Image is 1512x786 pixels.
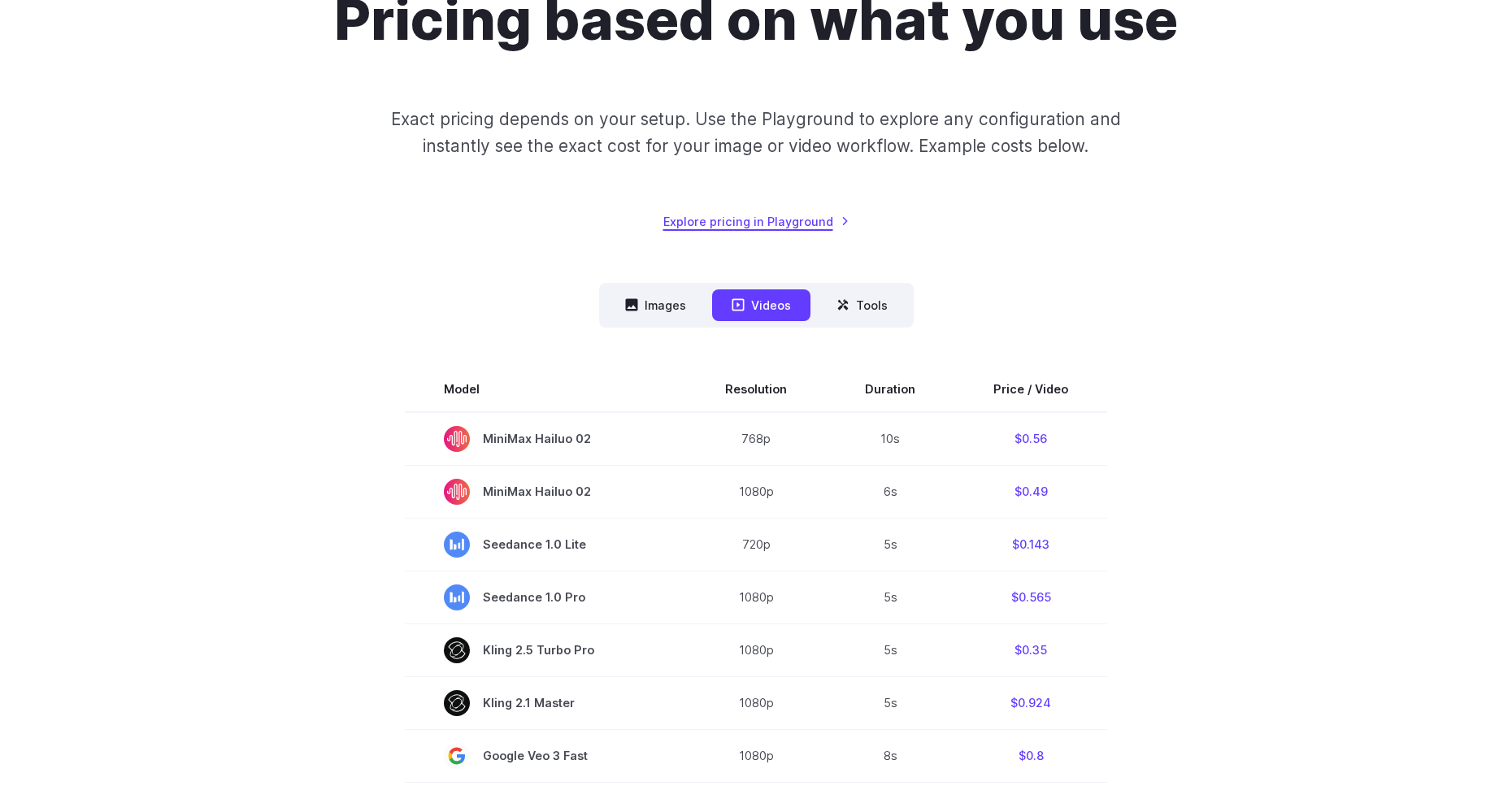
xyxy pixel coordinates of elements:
td: $0.35 [954,623,1107,676]
td: 5s [826,571,954,623]
span: Kling 2.5 Turbo Pro [444,637,647,663]
td: 768p [686,412,826,466]
th: Price / Video [954,367,1107,412]
span: MiniMax Hailuo 02 [444,426,647,452]
th: Resolution [686,367,826,412]
th: Duration [826,367,954,412]
span: Google Veo 3 Fast [444,743,647,769]
td: 6s [826,465,954,518]
td: 8s [826,729,954,782]
td: 1080p [686,676,826,729]
td: 10s [826,412,954,466]
td: 1080p [686,465,826,518]
span: Seedance 1.0 Lite [444,532,647,558]
td: 5s [826,623,954,676]
button: Tools [817,289,907,321]
td: $0.49 [954,465,1107,518]
span: MiniMax Hailuo 02 [444,479,647,505]
th: Model [405,367,686,412]
p: Exact pricing depends on your setup. Use the Playground to explore any configuration and instantl... [360,106,1152,160]
td: $0.56 [954,412,1107,466]
td: $0.8 [954,729,1107,782]
span: Kling 2.1 Master [444,690,647,716]
td: $0.143 [954,518,1107,571]
span: Seedance 1.0 Pro [444,584,647,610]
td: $0.924 [954,676,1107,729]
td: $0.565 [954,571,1107,623]
td: 5s [826,676,954,729]
button: Videos [712,289,810,321]
td: 1080p [686,571,826,623]
a: Explore pricing in Playground [663,212,849,231]
td: 720p [686,518,826,571]
button: Images [606,289,706,321]
td: 5s [826,518,954,571]
td: 1080p [686,729,826,782]
td: 1080p [686,623,826,676]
